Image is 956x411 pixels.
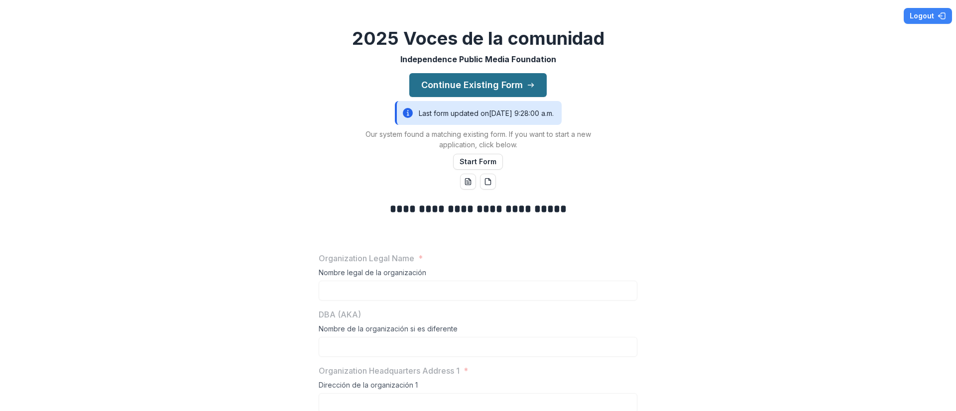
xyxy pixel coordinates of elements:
[319,252,414,264] p: Organization Legal Name
[400,53,556,65] p: Independence Public Media Foundation
[409,73,547,97] button: Continue Existing Form
[319,308,361,320] p: DBA (AKA)
[319,365,460,377] p: Organization Headquarters Address 1
[460,174,476,190] button: word-download
[395,101,562,125] div: Last form updated on [DATE] 9:28:00 a.m.
[319,381,637,393] div: Dirección de la organización 1
[352,28,604,49] h2: 2025 Voces de la comunidad
[319,324,637,337] div: Nombre de la organización si es diferente
[480,174,496,190] button: pdf-download
[354,129,602,150] p: Our system found a matching existing form. If you want to start a new application, click below.
[453,154,503,170] button: Start Form
[319,268,637,281] div: Nombre legal de la organización
[904,8,952,24] button: Logout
